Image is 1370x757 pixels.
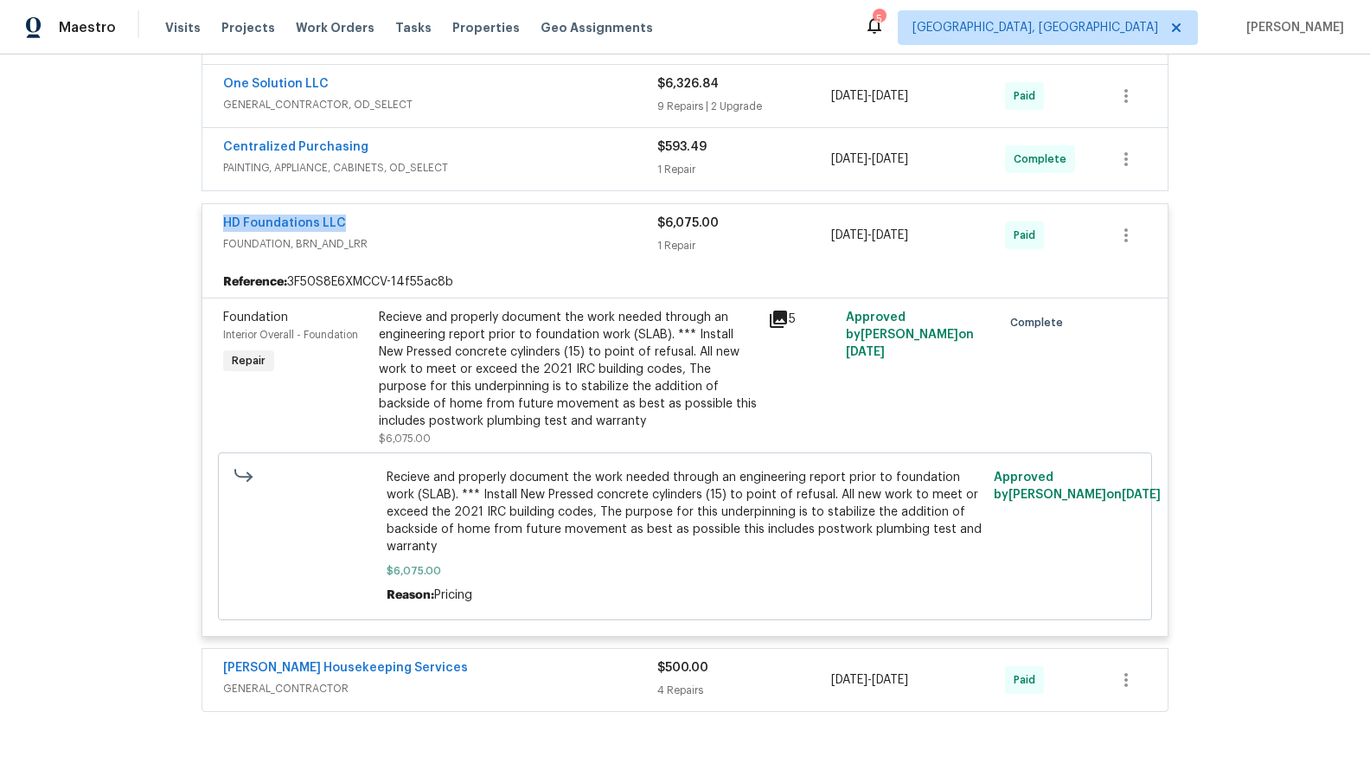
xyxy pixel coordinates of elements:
[657,141,707,153] span: $593.49
[59,19,116,36] span: Maestro
[379,309,758,430] div: Recieve and properly document the work needed through an engineering report prior to foundation w...
[1014,87,1042,105] span: Paid
[387,562,984,580] span: $6,075.00
[452,19,520,36] span: Properties
[165,19,201,36] span: Visits
[831,227,908,244] span: -
[223,330,358,340] span: Interior Overall - Foundation
[831,87,908,105] span: -
[387,589,434,601] span: Reason:
[872,153,908,165] span: [DATE]
[223,235,657,253] span: FOUNDATION, BRN_AND_LRR
[912,19,1158,36] span: [GEOGRAPHIC_DATA], [GEOGRAPHIC_DATA]
[831,671,908,689] span: -
[223,311,288,324] span: Foundation
[223,96,657,113] span: GENERAL_CONTRACTOR, OD_SELECT
[223,217,346,229] a: HD Foundations LLC
[225,352,272,369] span: Repair
[657,98,831,115] div: 9 Repairs | 2 Upgrade
[872,90,908,102] span: [DATE]
[873,10,885,28] div: 5
[657,78,719,90] span: $6,326.84
[395,22,432,34] span: Tasks
[1014,151,1073,168] span: Complete
[223,159,657,176] span: PAINTING, APPLIANCE, CABINETS, OD_SELECT
[1014,671,1042,689] span: Paid
[657,237,831,254] div: 1 Repair
[657,682,831,699] div: 4 Repairs
[831,674,867,686] span: [DATE]
[831,229,867,241] span: [DATE]
[223,680,657,697] span: GENERAL_CONTRACTOR
[657,662,708,674] span: $500.00
[434,589,472,601] span: Pricing
[296,19,375,36] span: Work Orders
[657,217,719,229] span: $6,075.00
[1014,227,1042,244] span: Paid
[872,229,908,241] span: [DATE]
[657,161,831,178] div: 1 Repair
[379,433,431,444] span: $6,075.00
[541,19,653,36] span: Geo Assignments
[1122,489,1161,501] span: [DATE]
[831,153,867,165] span: [DATE]
[223,273,287,291] b: Reference:
[387,469,984,555] span: Recieve and properly document the work needed through an engineering report prior to foundation w...
[223,662,468,674] a: [PERSON_NAME] Housekeeping Services
[831,151,908,168] span: -
[223,78,329,90] a: One Solution LLC
[223,141,368,153] a: Centralized Purchasing
[768,309,835,330] div: 5
[831,90,867,102] span: [DATE]
[1010,314,1070,331] span: Complete
[846,311,974,358] span: Approved by [PERSON_NAME] on
[846,346,885,358] span: [DATE]
[872,674,908,686] span: [DATE]
[994,472,1161,501] span: Approved by [PERSON_NAME] on
[202,266,1168,298] div: 3F50S8E6XMCCV-14f55ac8b
[1239,19,1344,36] span: [PERSON_NAME]
[221,19,275,36] span: Projects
